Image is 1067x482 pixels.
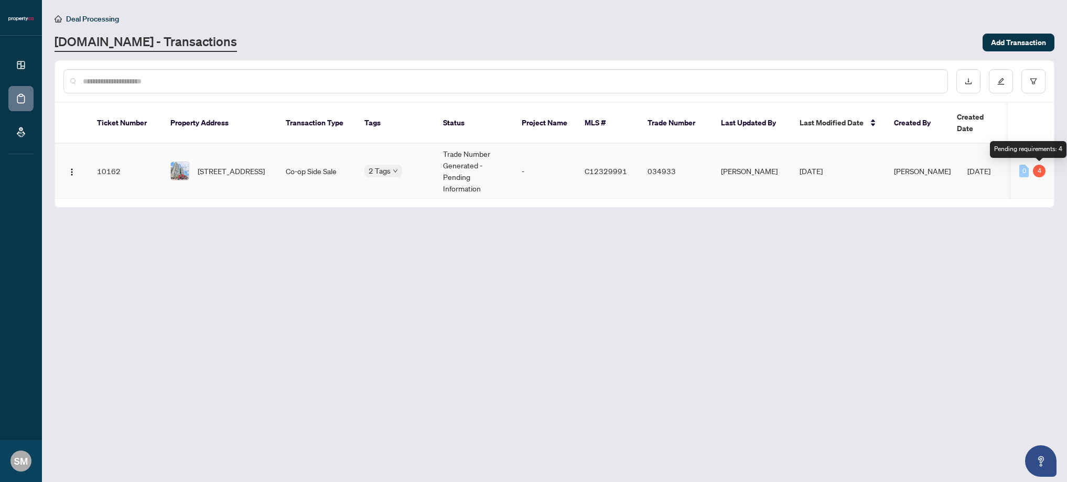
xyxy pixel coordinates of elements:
img: Logo [68,168,76,176]
span: Last Modified Date [800,117,864,128]
div: 4 [1033,165,1046,177]
span: Add Transaction [991,34,1046,51]
img: logo [8,16,34,22]
th: Status [435,103,513,144]
div: Pending requirements: 4 [990,141,1066,158]
th: Project Name [513,103,576,144]
button: Logo [63,163,80,179]
th: Property Address [162,103,277,144]
span: filter [1030,78,1037,85]
td: [PERSON_NAME] [713,144,791,199]
a: [DOMAIN_NAME] - Transactions [55,33,237,52]
span: edit [997,78,1005,85]
div: 0 [1019,165,1029,177]
span: download [965,78,972,85]
th: Trade Number [639,103,713,144]
th: Tags [356,103,435,144]
th: Created Date [949,103,1022,144]
th: Last Modified Date [791,103,886,144]
th: Last Updated By [713,103,791,144]
td: 034933 [639,144,713,199]
th: MLS # [576,103,639,144]
td: - [513,144,576,199]
th: Ticket Number [89,103,162,144]
span: Created Date [957,111,1001,134]
span: [DATE] [800,166,823,176]
img: thumbnail-img [171,162,189,180]
span: SM [14,454,28,468]
button: edit [989,69,1013,93]
span: [PERSON_NAME] [894,166,951,176]
th: Transaction Type [277,103,356,144]
th: Created By [886,103,949,144]
td: Co-op Side Sale [277,144,356,199]
span: Deal Processing [66,14,119,24]
span: down [393,168,398,174]
button: Add Transaction [983,34,1054,51]
button: download [956,69,980,93]
span: 2 Tags [369,165,391,177]
span: home [55,15,62,23]
td: 10162 [89,144,162,199]
span: [STREET_ADDRESS] [198,165,265,177]
span: C12329991 [585,166,627,176]
td: Trade Number Generated - Pending Information [435,144,513,199]
button: Open asap [1025,445,1057,477]
span: [DATE] [967,166,990,176]
button: filter [1021,69,1046,93]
